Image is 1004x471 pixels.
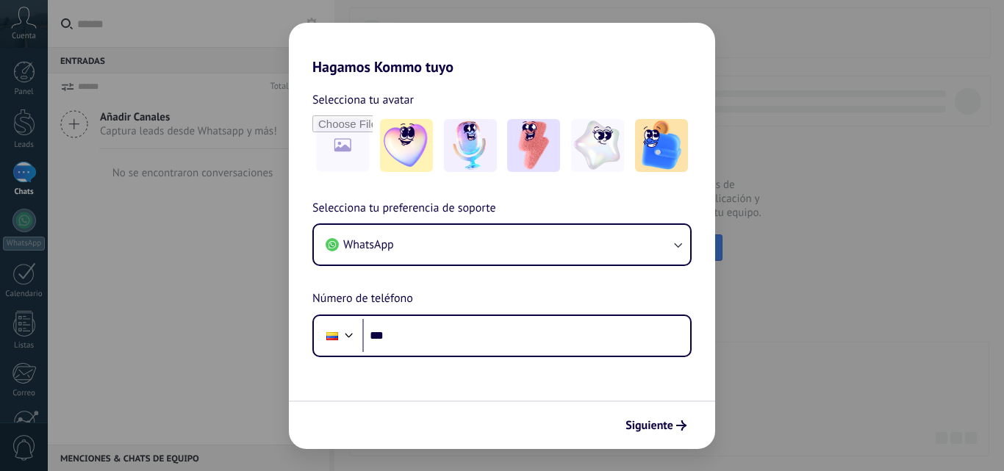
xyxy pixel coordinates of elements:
img: -2.jpeg [444,119,497,172]
img: -3.jpeg [507,119,560,172]
span: Número de teléfono [312,290,413,309]
img: -5.jpeg [635,119,688,172]
span: Siguiente [625,420,673,431]
span: Selecciona tu preferencia de soporte [312,199,496,218]
span: WhatsApp [343,237,394,252]
div: Colombia: + 57 [318,320,346,351]
img: -4.jpeg [571,119,624,172]
h2: Hagamos Kommo tuyo [289,23,715,76]
img: -1.jpeg [380,119,433,172]
button: WhatsApp [314,225,690,265]
button: Siguiente [619,413,693,438]
span: Selecciona tu avatar [312,90,414,109]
